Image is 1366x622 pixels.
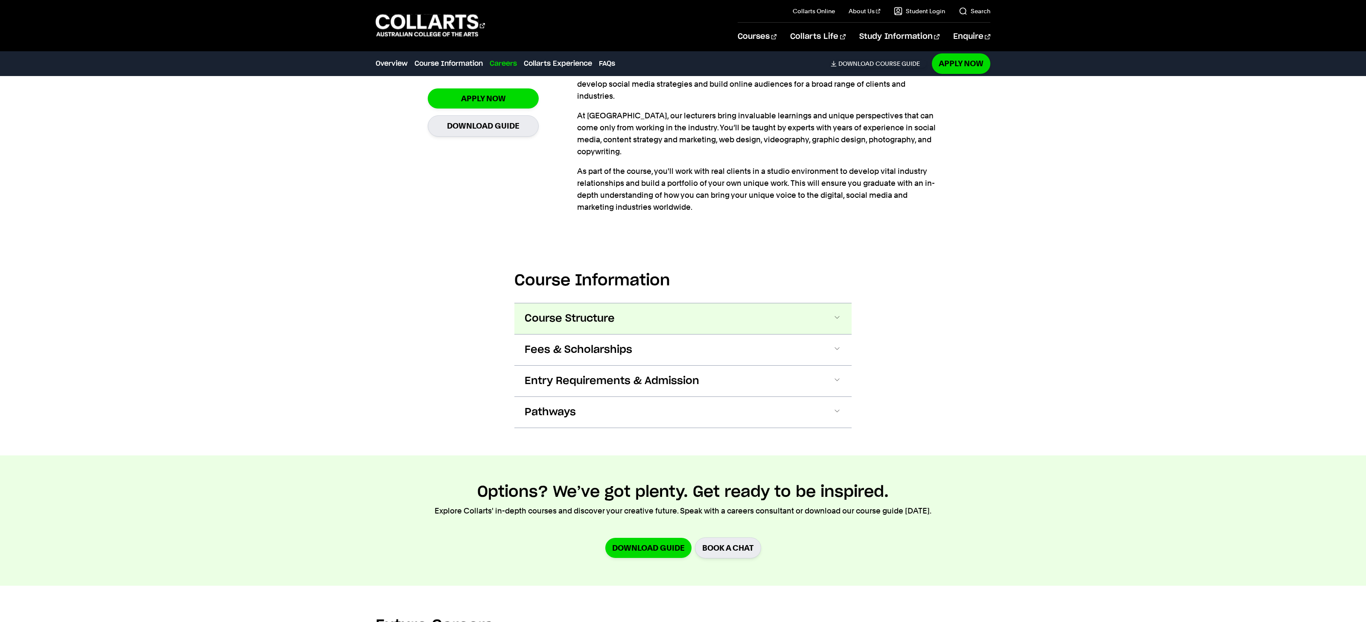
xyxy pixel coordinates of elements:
h2: Options? We’ve got plenty. Get ready to be inspired. [477,483,889,502]
a: Courses [738,23,776,51]
a: DownloadCourse Guide [831,60,927,67]
a: BOOK A CHAT [695,537,761,558]
button: Entry Requirements & Admission [514,366,852,396]
a: Course Information [414,59,483,69]
span: Download [838,60,874,67]
span: Entry Requirements & Admission [525,374,699,388]
a: About Us [849,7,880,15]
div: Go to homepage [376,13,485,38]
a: Careers [490,59,517,69]
p: At [GEOGRAPHIC_DATA], our lecturers bring invaluable learnings and unique perspectives that can c... [577,110,938,158]
a: Apply Now [932,53,990,73]
button: Course Structure [514,303,852,334]
a: FAQs [599,59,615,69]
a: Overview [376,59,408,69]
a: Search [959,7,990,15]
button: Pathways [514,397,852,428]
span: Pathways [525,405,576,419]
a: Collarts Experience [524,59,592,69]
button: Fees & Scholarships [514,334,852,365]
p: Explore Collarts' in-depth courses and discover your creative future. Speak with a careers consul... [435,505,931,517]
a: Download Guide [605,538,692,558]
a: Enquire [953,23,990,51]
span: Course Structure [525,312,615,326]
a: Apply Now [428,88,539,109]
p: As part of the course, you'll work with real clients in a studio environment to develop vital ind... [577,165,938,213]
a: Download Guide [428,115,539,136]
a: Student Login [894,7,945,15]
a: Collarts Online [793,7,835,15]
a: Collarts Life [790,23,845,51]
span: Fees & Scholarships [525,343,632,357]
a: Study Information [859,23,940,51]
h2: Course Information [514,271,852,290]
